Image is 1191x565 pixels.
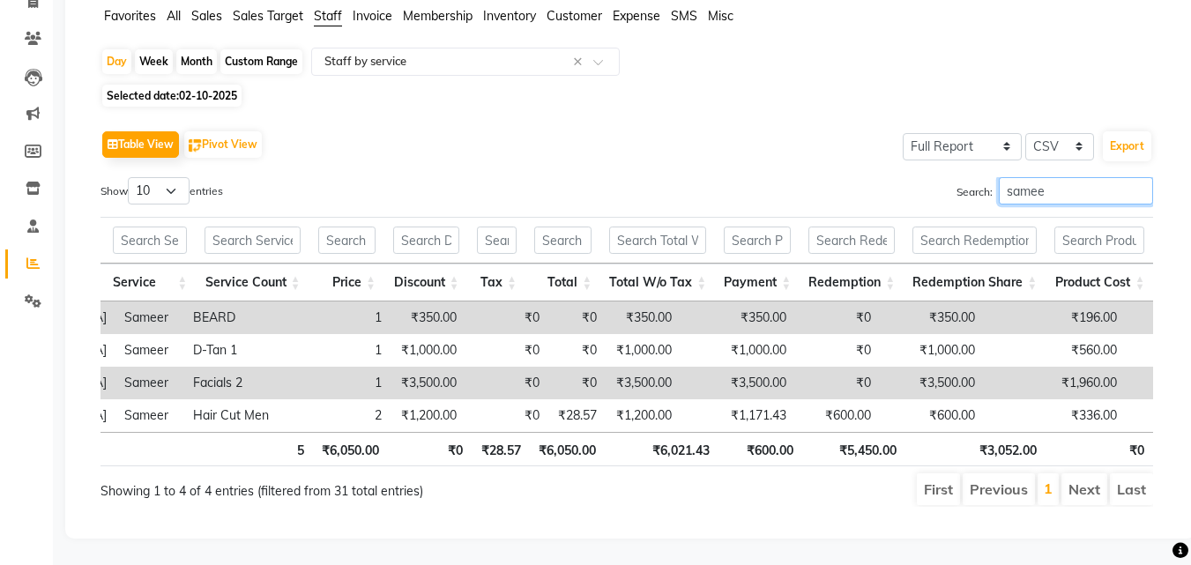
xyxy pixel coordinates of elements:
td: ₹560.00 [984,334,1126,367]
th: Service: activate to sort column ascending [104,264,196,301]
td: ₹0 [465,367,548,399]
td: ₹1,000.00 [681,334,795,367]
input: Search Total W/o Tax [609,227,706,254]
th: ₹0 [388,432,472,466]
td: ₹1,200.00 [391,399,465,432]
input: Search Service [113,227,187,254]
td: ₹28.57 [548,399,606,432]
input: Search Total [534,227,592,254]
td: ₹3,500.00 [391,367,465,399]
td: ₹0 [548,367,606,399]
th: ₹6,050.00 [530,432,606,466]
td: ₹0 [795,367,880,399]
a: 1 [1044,480,1053,497]
th: ₹3,052.00 [905,432,1046,466]
td: ₹600.00 [795,399,880,432]
input: Search Redemption Share [912,227,1037,254]
th: ₹6,021.43 [605,432,718,466]
input: Search: [999,177,1153,204]
th: Total W/o Tax: activate to sort column ascending [600,264,715,301]
td: ₹1,000.00 [880,334,984,367]
input: Search Tax [477,227,517,254]
th: Total: activate to sort column ascending [525,264,600,301]
td: ₹1,960.00 [984,367,1126,399]
button: Pivot View [184,131,262,158]
td: 1 [278,334,391,367]
td: Hair Cut Men [184,399,278,432]
td: ₹3,500.00 [681,367,795,399]
input: Search Redemption [808,227,895,254]
input: Search Service Count [205,227,300,254]
td: ₹350.00 [880,301,984,334]
span: Membership [403,8,473,24]
img: pivot.png [189,139,202,152]
td: Sameer [115,399,184,432]
td: ₹1,000.00 [391,334,465,367]
td: ₹3,500.00 [606,367,681,399]
td: ₹0 [465,301,548,334]
th: Redemption Share: activate to sort column ascending [904,264,1046,301]
span: Staff [314,8,342,24]
td: ₹600.00 [880,399,984,432]
td: Facials 2 [184,367,278,399]
td: ₹3,500.00 [880,367,984,399]
div: Custom Range [220,49,302,74]
td: ₹350.00 [391,301,465,334]
div: Week [135,49,173,74]
td: ₹0 [465,399,548,432]
th: ₹600.00 [718,432,802,466]
input: Search Price [318,227,376,254]
span: 02-10-2025 [179,89,237,102]
span: Customer [547,8,602,24]
td: ₹350.00 [681,301,795,334]
th: Price: activate to sort column ascending [309,264,384,301]
td: ₹0 [548,334,606,367]
button: Table View [102,131,179,158]
th: Product Cost: activate to sort column ascending [1046,264,1153,301]
td: ₹336.00 [984,399,1126,432]
label: Search: [957,177,1153,204]
th: Discount: activate to sort column ascending [384,264,468,301]
td: Sameer [115,334,184,367]
td: ₹350.00 [606,301,681,334]
input: Search Product Cost [1054,227,1144,254]
button: Export [1103,131,1151,161]
td: Sameer [115,367,184,399]
td: ₹1,171.43 [681,399,795,432]
span: Inventory [483,8,536,24]
td: D-Tan 1 [184,334,278,367]
td: 1 [278,301,391,334]
div: Showing 1 to 4 of 4 entries (filtered from 31 total entries) [100,472,524,501]
th: ₹6,050.00 [313,432,389,466]
span: SMS [671,8,697,24]
span: Clear all [573,53,588,71]
th: Tax: activate to sort column ascending [468,264,525,301]
th: Redemption: activate to sort column ascending [800,264,904,301]
th: ₹5,450.00 [802,432,905,466]
span: Misc [708,8,733,24]
span: All [167,8,181,24]
div: Day [102,49,131,74]
td: ₹0 [795,301,880,334]
td: ₹0 [795,334,880,367]
select: Showentries [128,177,190,204]
td: 2 [278,399,391,432]
label: Show entries [100,177,223,204]
td: ₹1,200.00 [606,399,681,432]
th: Payment: activate to sort column ascending [715,264,800,301]
td: ₹0 [465,334,548,367]
td: BEARD [184,301,278,334]
input: Search Payment [724,227,791,254]
span: Selected date: [102,85,242,107]
th: Service Count: activate to sort column ascending [196,264,309,301]
th: ₹28.57 [472,432,530,466]
div: Month [176,49,217,74]
td: Sameer [115,301,184,334]
span: Sales [191,8,222,24]
input: Search Discount [393,227,459,254]
th: ₹0 [1046,432,1153,466]
td: ₹196.00 [984,301,1126,334]
span: Invoice [353,8,392,24]
td: ₹0 [548,301,606,334]
span: Favorites [104,8,156,24]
